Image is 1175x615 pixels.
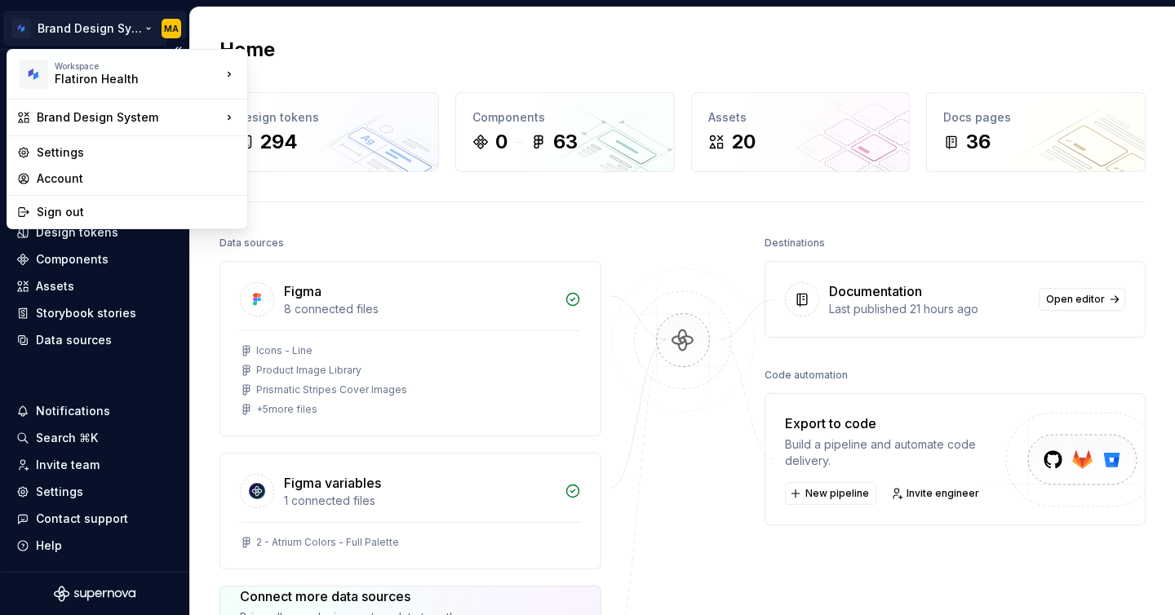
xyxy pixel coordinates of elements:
[37,109,221,126] div: Brand Design System
[55,71,193,87] div: Flatiron Health
[19,60,48,89] img: d4286e81-bf2d-465c-b469-1298f2b8eabd.png
[37,170,237,187] div: Account
[37,204,237,220] div: Sign out
[55,61,221,71] div: Workspace
[37,144,237,161] div: Settings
